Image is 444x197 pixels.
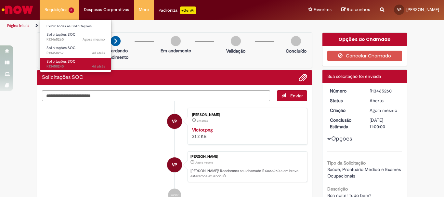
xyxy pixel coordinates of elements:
[370,107,400,114] div: 30/08/2025 18:16:53
[325,88,365,94] dt: Número
[40,31,111,43] a: Aberto R13465260 : Solicitações SOC
[192,127,213,133] a: Victor.png
[325,107,365,114] dt: Criação
[347,6,370,13] span: Rascunhos
[190,168,304,179] p: [PERSON_NAME]! Recebemos seu chamado R13465260 e em breve estaremos atuando.
[192,127,300,140] div: 31.2 KB
[327,51,402,61] button: Cancelar Chamado
[327,166,402,179] span: Saúde, Prontuário Médico e Exames Ocupacionais
[92,51,105,55] time: 26/08/2025 19:00:26
[314,6,332,13] span: Favoritos
[40,58,111,70] a: Aberto R13450240 : Solicitações SOC
[7,23,30,28] a: Página inicial
[195,161,213,165] time: 30/08/2025 18:16:53
[42,75,83,80] h2: Solicitações SOC Histórico de tíquete
[161,47,191,54] p: Em andamento
[40,19,111,72] ul: Requisições
[42,90,270,101] textarea: Digite sua mensagem aqui...
[327,186,348,192] b: Descrição
[322,33,407,46] div: Opções do Chamado
[172,114,177,129] span: VP
[167,114,182,129] div: Vanessa Brenda Da Silva De Paula
[190,155,304,159] div: [PERSON_NAME]
[40,44,111,56] a: Aberto R13450257 : Solicitações SOC
[197,119,208,123] span: 2m atrás
[370,107,397,113] time: 30/08/2025 18:16:53
[370,107,397,113] span: Agora mesmo
[197,119,208,123] time: 30/08/2025 18:14:33
[92,51,105,55] span: 4d atrás
[370,97,400,104] div: Aberto
[370,117,400,130] div: [DATE] 11:00:00
[92,64,105,69] time: 26/08/2025 18:50:18
[45,6,67,13] span: Requisições
[291,36,301,46] img: img-circle-grey.png
[341,7,370,13] a: Rascunhos
[226,48,245,54] p: Validação
[406,7,439,12] span: [PERSON_NAME]
[277,90,307,101] button: Enviar
[159,6,196,14] div: Padroniza
[286,48,307,54] p: Concluído
[46,37,105,42] span: R13465260
[180,6,196,14] p: +GenAi
[83,37,105,42] time: 30/08/2025 18:16:55
[370,88,400,94] div: R13465260
[167,157,182,172] div: Vanessa Brenda Da Silva De Paula
[46,45,75,50] span: Solicitações SOC
[327,73,381,79] span: Sua solicitação foi enviada
[195,161,213,165] span: Agora mesmo
[111,36,121,46] img: arrow-next.png
[84,6,129,13] span: Despesas Corporativas
[100,47,131,60] p: Aguardando atendimento
[83,37,105,42] span: Agora mesmo
[139,6,149,13] span: More
[46,59,75,64] span: Solicitações SOC
[192,113,300,117] div: [PERSON_NAME]
[325,117,365,130] dt: Conclusão Estimada
[299,73,307,82] button: Adicionar anexos
[42,151,307,182] li: Vanessa Brenda Da Silva De Paula
[171,36,181,46] img: img-circle-grey.png
[5,20,291,32] ul: Trilhas de página
[290,93,303,99] span: Enviar
[325,97,365,104] dt: Status
[69,7,74,13] span: 3
[231,36,241,46] img: img-circle-grey.png
[46,64,105,69] span: R13450240
[40,23,111,30] a: Exibir Todas as Solicitações
[397,7,401,12] span: VP
[1,3,34,16] img: ServiceNow
[172,157,177,173] span: VP
[46,32,75,37] span: Solicitações SOC
[327,160,366,166] b: Tipo da Solicitação
[92,64,105,69] span: 4d atrás
[46,51,105,56] span: R13450257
